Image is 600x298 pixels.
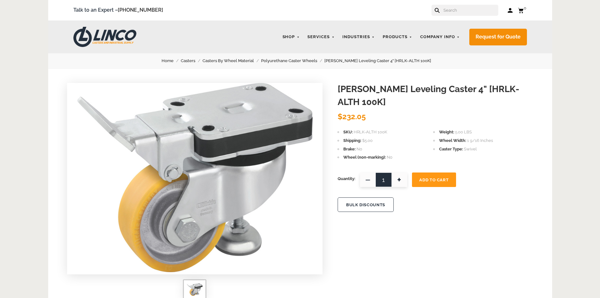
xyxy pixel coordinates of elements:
[343,147,356,151] span: Brake
[417,31,463,43] a: Company Info
[508,7,513,14] a: Log in
[73,27,136,47] img: LINCO CASTERS & INDUSTRIAL SUPPLY
[338,172,355,185] span: Quantity
[279,31,303,43] a: Shop
[343,130,353,134] span: SKU
[162,57,181,64] a: Home
[324,57,438,64] a: [PERSON_NAME] Leveling Caster 4" [HRLK-ALTH 100K]
[360,172,376,187] span: —
[524,6,526,10] span: 0
[439,138,466,143] span: Wheel Width
[343,138,361,143] span: Shipping
[362,138,373,143] span: $5.00
[304,31,338,43] a: Services
[439,147,463,151] span: Caster Type
[518,6,527,14] a: 0
[187,283,203,296] img: Blickle Leveling Caster 4" [HRLK-ALTH 100K]
[391,172,407,187] span: +
[181,57,203,64] a: Casters
[203,57,261,64] a: Casters By Wheel Material
[443,5,498,16] input: Search
[439,130,454,134] span: Weight
[354,130,387,134] span: HRLK-ALTH 100K
[338,112,366,121] span: $232.05
[338,197,394,212] button: BULK DISCOUNTS
[412,172,456,187] button: Add To Cart
[357,147,362,151] span: No
[343,155,386,160] span: Wheel (non-marking)
[469,29,527,45] a: Request for Quote
[339,31,378,43] a: Industries
[118,7,163,13] a: [PHONE_NUMBER]
[338,83,533,108] h1: [PERSON_NAME] Leveling Caster 4" [HRLK-ALTH 100K]
[387,155,392,160] span: No
[77,83,313,272] img: Blickle Leveling Caster 4" [HRLK-ALTH 100K]
[467,138,493,143] span: 1 9/16 Inches
[455,130,472,134] span: 5.00 LBS
[73,6,163,15] span: Talk to an Expert –
[419,178,449,182] span: Add To Cart
[464,147,477,151] span: Swivel
[380,31,415,43] a: Products
[261,57,324,64] a: Polyurethane Caster Wheels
